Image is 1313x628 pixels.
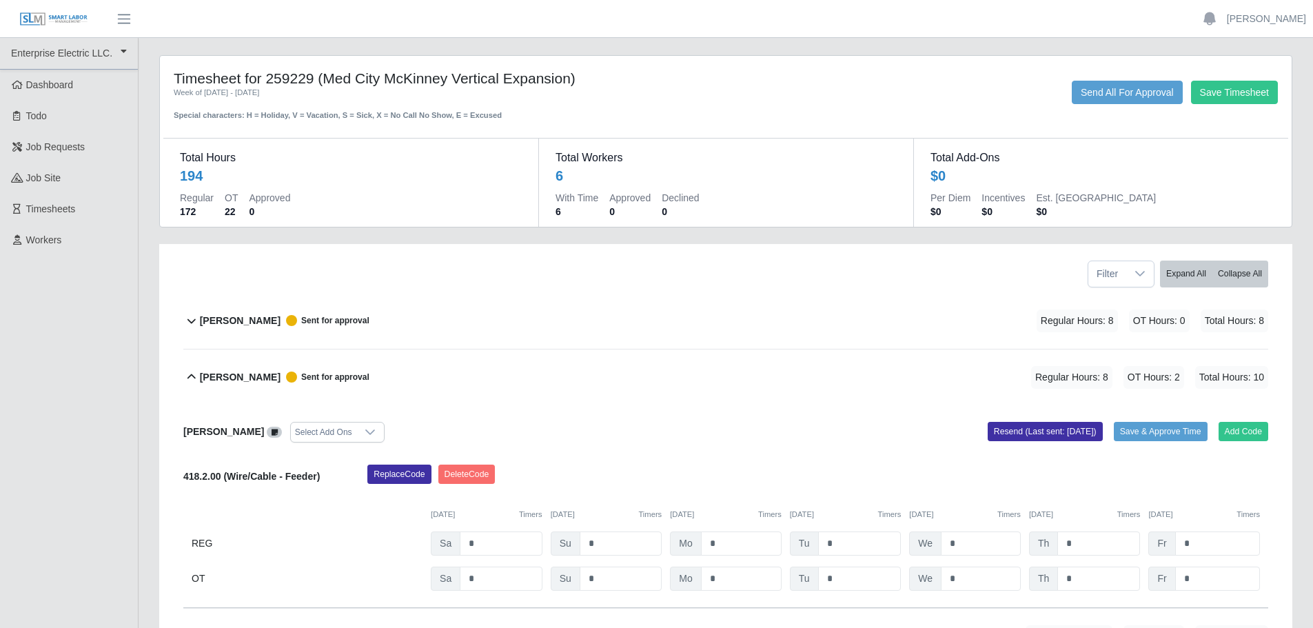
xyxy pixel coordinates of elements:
[790,567,819,591] span: Tu
[192,567,423,591] div: OT
[662,191,699,205] dt: Declined
[431,567,460,591] span: Sa
[1160,261,1268,287] div: bulk actions
[1129,310,1190,332] span: OT Hours: 0
[26,141,85,152] span: Job Requests
[438,465,496,484] button: DeleteCode
[281,372,369,383] span: Sent for approval
[1195,366,1268,389] span: Total Hours: 10
[1191,81,1278,104] button: Save Timesheet
[1029,531,1058,556] span: Th
[988,422,1103,441] button: Resend (Last sent: [DATE])
[192,531,423,556] div: REG
[909,567,942,591] span: We
[1029,567,1058,591] span: Th
[638,509,662,520] button: Timers
[790,531,819,556] span: Tu
[758,509,782,520] button: Timers
[1148,567,1175,591] span: Fr
[26,203,76,214] span: Timesheets
[556,205,598,219] dd: 6
[1148,509,1260,520] div: [DATE]
[267,426,282,437] a: View/Edit Notes
[670,567,701,591] span: Mo
[180,205,214,219] dd: 172
[26,110,47,121] span: Todo
[1072,81,1183,104] button: Send All For Approval
[183,350,1268,405] button: [PERSON_NAME] Sent for approval Regular Hours: 8 OT Hours: 2 Total Hours: 10
[225,205,238,219] dd: 22
[930,205,970,219] dd: $0
[1219,422,1269,441] button: Add Code
[180,150,522,166] dt: Total Hours
[174,99,622,121] div: Special characters: H = Holiday, V = Vacation, S = Sick, X = No Call No Show, E = Excused
[909,531,942,556] span: We
[174,70,622,87] h4: Timesheet for 259229 (Med City McKinney Vertical Expansion)
[930,191,970,205] dt: Per Diem
[183,293,1268,349] button: [PERSON_NAME] Sent for approval Regular Hours: 8 OT Hours: 0 Total Hours: 8
[1036,191,1156,205] dt: Est. [GEOGRAPHIC_DATA]
[249,191,290,205] dt: Approved
[551,509,662,520] div: [DATE]
[367,465,431,484] button: ReplaceCode
[1227,12,1306,26] a: [PERSON_NAME]
[909,509,1021,520] div: [DATE]
[1029,509,1141,520] div: [DATE]
[930,150,1272,166] dt: Total Add-Ons
[174,87,622,99] div: Week of [DATE] - [DATE]
[1114,422,1208,441] button: Save & Approve Time
[670,509,782,520] div: [DATE]
[180,191,214,205] dt: Regular
[431,509,542,520] div: [DATE]
[1123,366,1184,389] span: OT Hours: 2
[1036,205,1156,219] dd: $0
[26,234,62,245] span: Workers
[878,509,902,520] button: Timers
[981,191,1025,205] dt: Incentives
[291,423,356,442] div: Select Add Ons
[26,172,61,183] span: job site
[183,471,320,482] b: 418.2.00 (Wire/Cable - Feeder)
[281,315,369,326] span: Sent for approval
[249,205,290,219] dd: 0
[551,567,580,591] span: Su
[431,531,460,556] span: Sa
[556,166,563,185] div: 6
[997,509,1021,520] button: Timers
[1088,261,1126,287] span: Filter
[1148,531,1175,556] span: Fr
[183,426,264,437] b: [PERSON_NAME]
[519,509,542,520] button: Timers
[551,531,580,556] span: Su
[609,205,651,219] dd: 0
[670,531,701,556] span: Mo
[790,509,902,520] div: [DATE]
[556,191,598,205] dt: With Time
[1212,261,1268,287] button: Collapse All
[1037,310,1118,332] span: Regular Hours: 8
[1201,310,1268,332] span: Total Hours: 8
[19,12,88,27] img: SLM Logo
[930,166,946,185] div: $0
[26,79,74,90] span: Dashboard
[981,205,1025,219] dd: $0
[1117,509,1141,520] button: Timers
[609,191,651,205] dt: Approved
[556,150,897,166] dt: Total Workers
[1160,261,1212,287] button: Expand All
[1031,366,1112,389] span: Regular Hours: 8
[662,205,699,219] dd: 0
[1236,509,1260,520] button: Timers
[200,370,281,385] b: [PERSON_NAME]
[200,314,281,328] b: [PERSON_NAME]
[180,166,203,185] div: 194
[225,191,238,205] dt: OT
